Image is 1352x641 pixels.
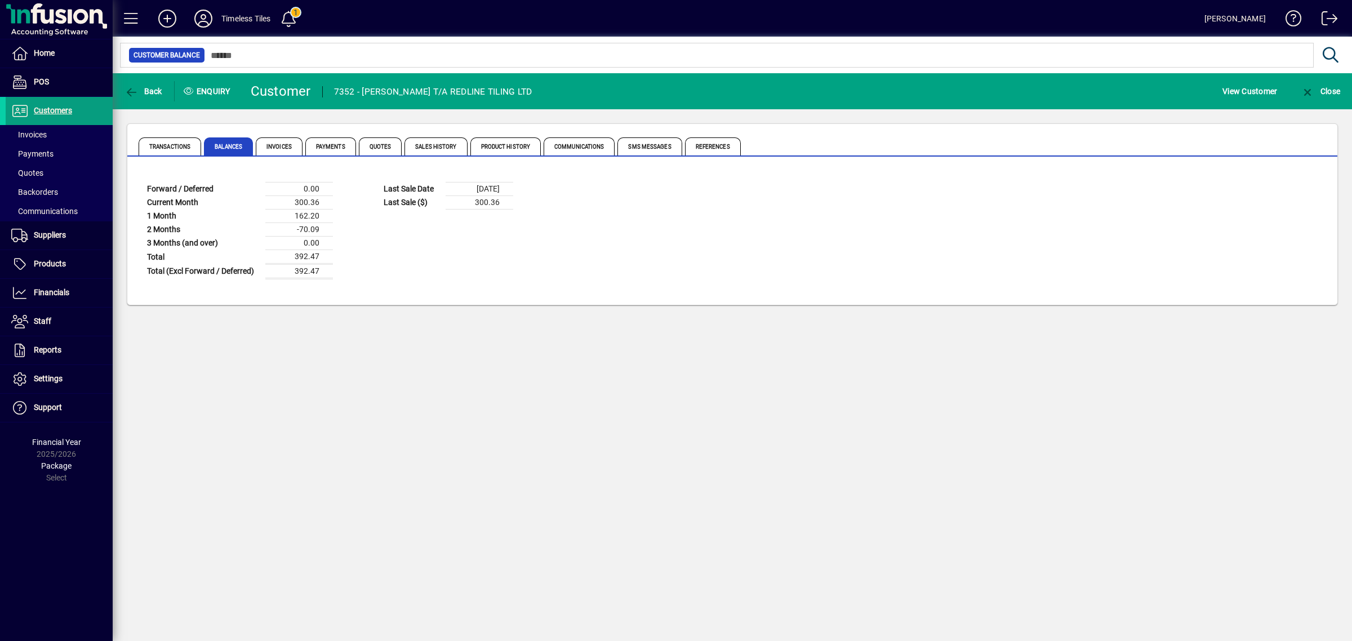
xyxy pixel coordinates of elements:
a: Staff [6,308,113,336]
span: Support [34,403,62,412]
span: Communications [11,207,78,216]
a: Products [6,250,113,278]
span: Customers [34,106,72,115]
div: Customer [251,82,311,100]
span: Balances [204,137,253,155]
a: Support [6,394,113,422]
td: Last Sale Date [378,182,446,196]
a: Quotes [6,163,113,182]
span: Quotes [11,168,43,177]
a: Knowledge Base [1277,2,1302,39]
app-page-header-button: Close enquiry [1289,81,1352,101]
a: Home [6,39,113,68]
td: 300.36 [446,196,513,210]
td: 162.20 [265,210,333,223]
span: Financials [34,288,69,297]
span: Communications [544,137,615,155]
span: Payments [305,137,356,155]
span: Suppliers [34,230,66,239]
span: Home [34,48,55,57]
a: Reports [6,336,113,364]
span: Close [1301,87,1340,96]
a: POS [6,68,113,96]
button: Profile [185,8,221,29]
td: Current Month [141,196,265,210]
div: 7352 - [PERSON_NAME] T/A REDLINE TILING LTD [334,83,532,101]
a: Financials [6,279,113,307]
span: Quotes [359,137,402,155]
a: Invoices [6,125,113,144]
span: Settings [34,374,63,383]
td: Total [141,250,265,264]
td: Forward / Deferred [141,182,265,196]
span: Staff [34,317,51,326]
button: View Customer [1220,81,1280,101]
span: SMS Messages [617,137,682,155]
a: Backorders [6,182,113,202]
td: 0.00 [265,182,333,196]
span: References [685,137,741,155]
span: POS [34,77,49,86]
td: 300.36 [265,196,333,210]
span: Product History [470,137,541,155]
span: Backorders [11,188,58,197]
span: Financial Year [32,438,81,447]
a: Logout [1313,2,1338,39]
div: Enquiry [175,82,242,100]
span: Payments [11,149,54,158]
span: Sales History [404,137,467,155]
td: 392.47 [265,250,333,264]
app-page-header-button: Back [113,81,175,101]
span: Invoices [256,137,303,155]
a: Suppliers [6,221,113,250]
div: [PERSON_NAME] [1204,10,1266,28]
td: Last Sale ($) [378,196,446,210]
span: View Customer [1222,82,1277,100]
td: 0.00 [265,237,333,250]
td: -70.09 [265,223,333,237]
button: Add [149,8,185,29]
td: Total (Excl Forward / Deferred) [141,264,265,279]
span: Back [124,87,162,96]
td: 392.47 [265,264,333,279]
a: Payments [6,144,113,163]
td: 1 Month [141,210,265,223]
td: 3 Months (and over) [141,237,265,250]
span: Transactions [139,137,201,155]
button: Close [1298,81,1343,101]
span: Customer Balance [134,50,200,61]
a: Settings [6,365,113,393]
span: Invoices [11,130,47,139]
a: Communications [6,202,113,221]
div: Timeless Tiles [221,10,270,28]
td: [DATE] [446,182,513,196]
td: 2 Months [141,223,265,237]
span: Products [34,259,66,268]
button: Back [122,81,165,101]
span: Package [41,461,72,470]
span: Reports [34,345,61,354]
